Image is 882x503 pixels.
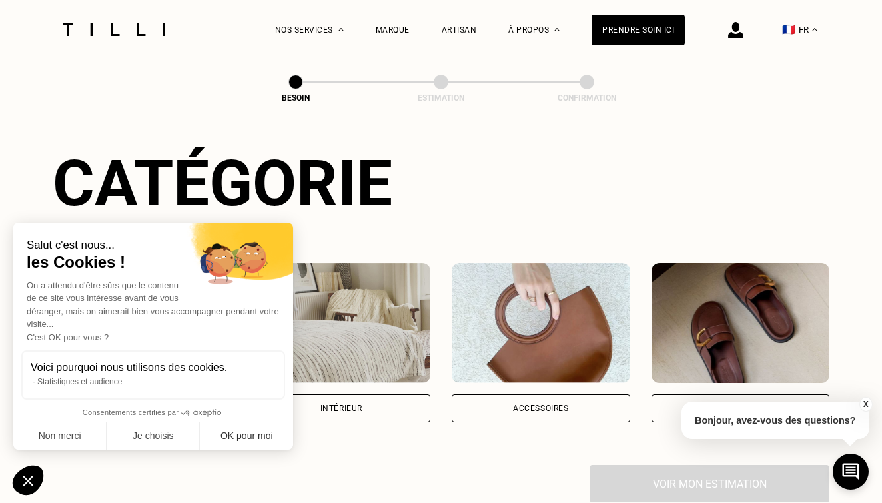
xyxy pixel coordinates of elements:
[681,402,869,439] p: Bonjour, avez-vous des questions?
[320,404,362,412] div: Intérieur
[513,404,569,412] div: Accessoires
[452,263,630,383] img: Accessoires
[376,25,410,35] a: Marque
[592,15,685,45] a: Prendre soin ici
[859,397,872,412] button: X
[812,28,817,31] img: menu déroulant
[554,28,560,31] img: Menu déroulant à propos
[58,23,170,36] img: Logo du service de couturière Tilli
[442,25,477,35] a: Artisan
[652,263,830,383] img: Chaussures
[252,263,431,383] img: Intérieur
[338,28,344,31] img: Menu déroulant
[229,93,362,103] div: Besoin
[374,93,508,103] div: Estimation
[782,23,795,36] span: 🇫🇷
[728,22,743,38] img: icône connexion
[520,93,654,103] div: Confirmation
[53,146,829,221] div: Catégorie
